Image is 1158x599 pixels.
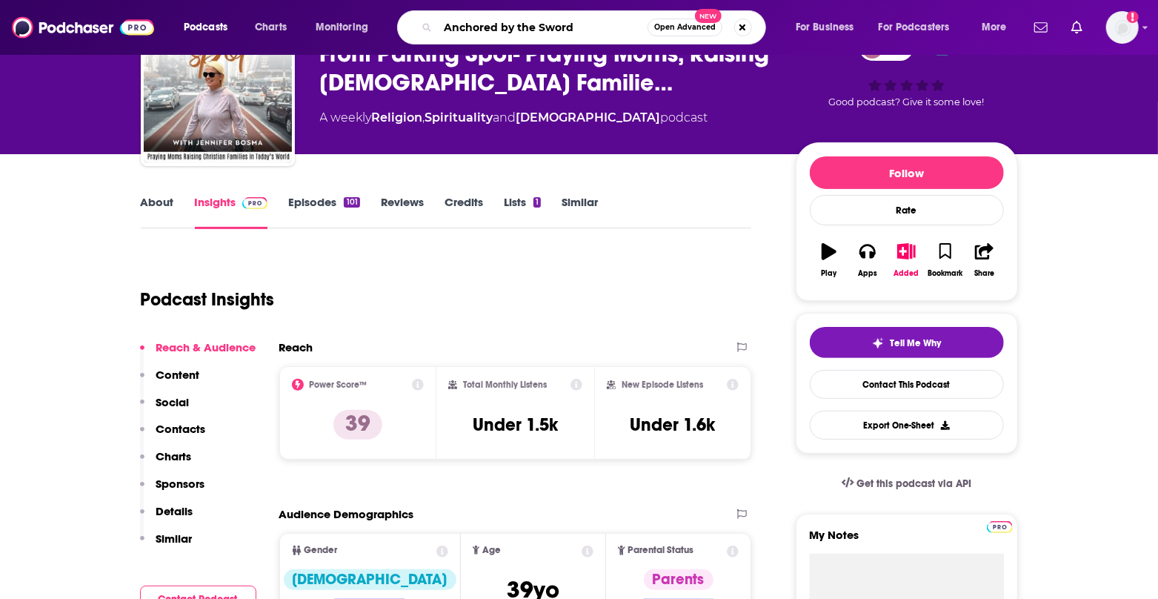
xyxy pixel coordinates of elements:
[987,519,1013,533] a: Pro website
[245,16,296,39] a: Charts
[184,17,227,38] span: Podcasts
[279,507,414,521] h2: Audience Demographics
[255,17,287,38] span: Charts
[1106,11,1139,44] button: Show profile menu
[810,234,848,287] button: Play
[628,546,694,555] span: Parental Status
[1106,11,1139,44] span: Logged in as antonettefrontgate
[1028,15,1054,40] a: Show notifications dropdown
[1065,15,1088,40] a: Show notifications dropdown
[810,327,1004,358] button: tell me why sparkleTell Me Why
[156,449,192,463] p: Charts
[695,9,722,23] span: New
[381,195,424,229] a: Reviews
[810,528,1004,554] label: My Notes
[141,288,275,311] h1: Podcast Insights
[830,466,984,502] a: Get this podcast via API
[965,234,1003,287] button: Share
[411,10,780,44] div: Search podcasts, credits, & more...
[810,411,1004,440] button: Export One-Sheet
[890,337,941,349] span: Tell Me Why
[982,17,1007,38] span: More
[879,17,950,38] span: For Podcasters
[928,269,962,278] div: Bookmark
[482,546,501,555] span: Age
[156,340,256,354] p: Reach & Audience
[195,195,268,229] a: InsightsPodchaser Pro
[140,340,256,368] button: Reach & Audience
[829,96,985,107] span: Good podcast? Give it some love!
[288,195,359,229] a: Episodes101
[438,16,648,39] input: Search podcasts, credits, & more...
[140,449,192,477] button: Charts
[974,269,994,278] div: Share
[423,110,425,125] span: ,
[1106,11,1139,44] img: User Profile
[140,532,193,559] button: Similar
[140,395,190,423] button: Social
[493,110,516,125] span: and
[372,110,423,125] a: Religion
[333,410,382,440] p: 39
[305,16,387,39] button: open menu
[316,17,368,38] span: Monitoring
[971,16,1025,39] button: open menu
[140,368,200,395] button: Content
[140,422,206,449] button: Contacts
[987,521,1013,533] img: Podchaser Pro
[473,414,558,436] h3: Under 1.5k
[156,422,206,436] p: Contacts
[785,16,873,39] button: open menu
[344,197,359,208] div: 101
[310,380,367,390] h2: Power Score™
[869,16,971,39] button: open menu
[242,197,268,209] img: Podchaser Pro
[856,477,971,490] span: Get this podcast via API
[654,24,716,31] span: Open Advanced
[140,477,205,504] button: Sponsors
[156,532,193,546] p: Similar
[810,370,1004,399] a: Contact This Podcast
[887,234,925,287] button: Added
[810,156,1004,189] button: Follow
[156,504,193,518] p: Details
[156,477,205,491] p: Sponsors
[821,269,836,278] div: Play
[144,15,292,163] img: Front Parking Spot- Praying Moms, Raising Christian Families, in Today’s World
[173,16,247,39] button: open menu
[12,13,154,42] img: Podchaser - Follow, Share and Rate Podcasts
[425,110,493,125] a: Spirituality
[648,19,722,36] button: Open AdvancedNew
[644,569,713,590] div: Parents
[516,110,661,125] a: [DEMOGRAPHIC_DATA]
[630,414,716,436] h3: Under 1.6k
[810,195,1004,225] div: Rate
[858,269,877,278] div: Apps
[305,546,338,555] span: Gender
[284,569,456,590] div: [DEMOGRAPHIC_DATA]
[141,195,174,229] a: About
[622,380,703,390] h2: New Episode Listens
[562,195,598,229] a: Similar
[796,17,854,38] span: For Business
[320,109,708,127] div: A weekly podcast
[1127,11,1139,23] svg: Add a profile image
[533,197,541,208] div: 1
[279,340,313,354] h2: Reach
[796,25,1018,117] div: 39Good podcast? Give it some love!
[156,368,200,382] p: Content
[848,234,887,287] button: Apps
[156,395,190,409] p: Social
[926,234,965,287] button: Bookmark
[445,195,483,229] a: Credits
[872,337,884,349] img: tell me why sparkle
[463,380,547,390] h2: Total Monthly Listens
[894,269,919,278] div: Added
[504,195,541,229] a: Lists1
[140,504,193,532] button: Details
